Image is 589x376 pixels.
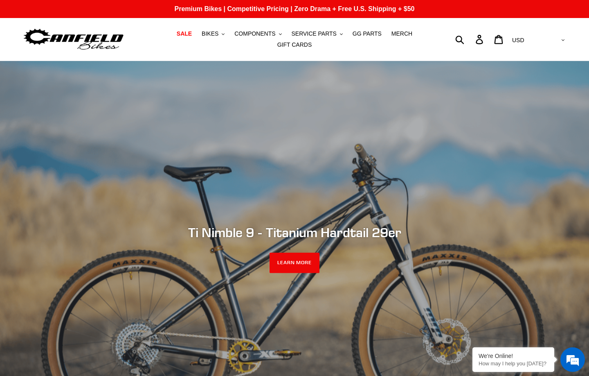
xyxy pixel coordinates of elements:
[177,30,192,37] span: SALE
[273,39,316,50] a: GIFT CARDS
[202,30,218,37] span: BIKES
[387,28,416,39] a: MERCH
[72,225,517,240] h2: Ti Nimble 9 - Titanium Hardtail 29er
[287,28,346,39] button: SERVICE PARTS
[277,41,312,48] span: GIFT CARDS
[291,30,336,37] span: SERVICE PARTS
[198,28,229,39] button: BIKES
[479,360,548,367] p: How may I help you today?
[270,253,320,273] a: LEARN MORE
[479,353,548,359] div: We're Online!
[460,30,481,48] input: Search
[234,30,275,37] span: COMPONENTS
[22,27,125,52] img: Canfield Bikes
[391,30,412,37] span: MERCH
[348,28,386,39] a: GG PARTS
[353,30,382,37] span: GG PARTS
[173,28,196,39] a: SALE
[230,28,286,39] button: COMPONENTS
